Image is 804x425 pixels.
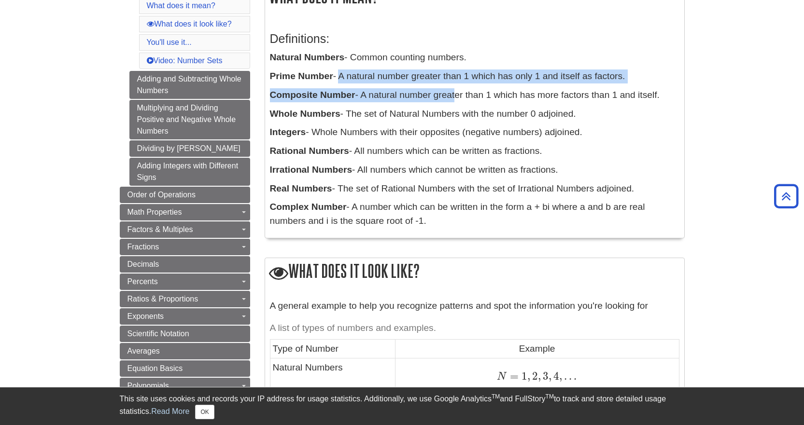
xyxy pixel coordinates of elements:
[270,182,679,196] p: - The set of Rational Numbers with the set of Irrational Numbers adjoined.
[270,146,349,156] b: Rational Numbers
[538,370,541,383] span: ,
[120,274,250,290] a: Percents
[270,299,679,313] p: A general example to help you recognize patterns and spot the information you're looking for
[127,364,183,372] span: Equation Basics
[120,308,250,325] a: Exponents
[265,258,684,286] h2: What does it look like?
[270,88,679,102] p: - A natural number greater than 1 which has more factors than 1 and itself.
[270,317,679,339] caption: A list of types of numbers and examples.
[270,109,340,119] b: Whole Numbers
[549,370,551,383] span: ,
[270,52,345,62] b: Natural Numbers
[195,405,214,419] button: Close
[120,393,685,419] div: This site uses cookies and records your IP address for usage statistics. Additionally, we use Goo...
[270,358,395,395] td: Natural Numbers
[497,371,507,382] span: N
[270,200,679,228] p: - A number which can be written in the form a + bi where a and b are real numbers and i is the sq...
[129,71,250,99] a: Adding and Subtracting Whole Numbers
[120,204,250,220] a: Math Properties
[270,144,679,158] p: - All numbers which can be written as fractions.
[270,125,679,139] p: - Whole Numbers with their opposites (negative numbers) adjoined.
[127,191,196,199] span: Order of Operations
[147,20,232,28] a: What does it look like?
[270,90,355,100] b: Composite Number
[147,56,223,65] a: Video: Number Sets
[129,158,250,186] a: Adding Integers with Different Signs
[127,382,169,390] span: Polynomials
[572,370,577,383] span: .
[147,1,215,10] a: What does it mean?
[546,393,554,400] sup: TM
[270,127,306,137] b: Integers
[127,312,164,320] span: Exponents
[771,190,802,203] a: Back to Top
[270,340,395,358] td: Type of Number
[129,140,250,157] a: Dividing by [PERSON_NAME]
[127,329,189,338] span: Scientific Notation
[120,378,250,394] a: Polynomials
[530,370,538,383] span: 2
[127,347,160,355] span: Averages
[147,38,192,46] a: You'll use it...
[151,407,189,415] a: Read More
[120,187,250,203] a: Order of Operations
[270,51,679,65] p: - Common counting numbers.
[120,360,250,377] a: Equation Basics
[120,291,250,307] a: Ratios & Proportions
[395,340,679,358] td: Example
[270,107,679,121] p: - The set of Natural Numbers with the number 0 adjoined.
[567,370,572,383] span: .
[127,260,159,268] span: Decimals
[120,239,250,255] a: Fractions
[127,208,182,216] span: Math Properties
[527,370,530,383] span: ,
[120,221,250,238] a: Factors & Multiples
[270,202,347,212] b: Complex Number
[270,163,679,177] p: - All numbers which cannot be written as fractions.
[127,277,158,286] span: Percents
[559,370,562,383] span: ,
[127,243,159,251] span: Fractions
[270,165,353,175] b: Irrational Numbers
[129,100,250,139] a: Multiplying and Dividing Positive and Negative Whole Numbers
[551,370,559,383] span: 4
[507,370,519,383] span: =
[270,32,679,46] h3: Definitions:
[541,370,549,383] span: 3
[270,183,332,193] b: Real Numbers
[120,326,250,342] a: Scientific Notation
[120,343,250,359] a: Averages
[270,69,679,83] p: - A natural number greater than 1 which has only 1 and itself as factors.
[270,71,333,81] b: Prime Number
[492,393,500,400] sup: TM
[120,256,250,273] a: Decimals
[519,370,527,383] span: 1
[127,295,198,303] span: Ratios & Proportions
[127,225,193,233] span: Factors & Multiples
[562,370,567,383] span: .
